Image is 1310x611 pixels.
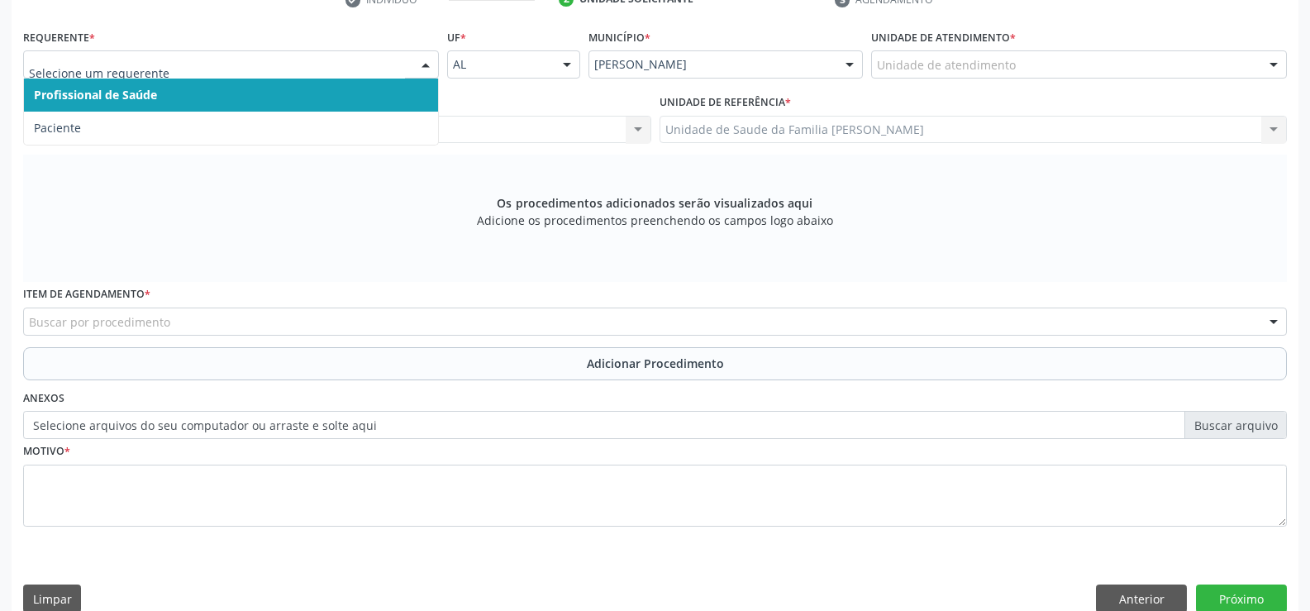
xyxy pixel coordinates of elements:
label: Requerente [23,25,95,50]
label: Unidade de atendimento [871,25,1016,50]
span: Buscar por procedimento [29,313,170,331]
span: [PERSON_NAME] [594,56,829,73]
span: Os procedimentos adicionados serão visualizados aqui [497,194,812,212]
label: Item de agendamento [23,282,150,308]
label: Motivo [23,439,70,465]
span: Adicionar Procedimento [587,355,724,372]
button: Adicionar Procedimento [23,347,1287,380]
span: Profissional de Saúde [34,87,157,103]
span: Paciente [34,120,81,136]
span: AL [453,56,546,73]
label: UF [447,25,466,50]
input: Selecione um requerente [29,56,405,89]
label: Anexos [23,386,64,412]
label: Unidade de referência [660,90,791,116]
span: Adicione os procedimentos preenchendo os campos logo abaixo [477,212,833,229]
label: Município [588,25,650,50]
span: Unidade de atendimento [877,56,1016,74]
